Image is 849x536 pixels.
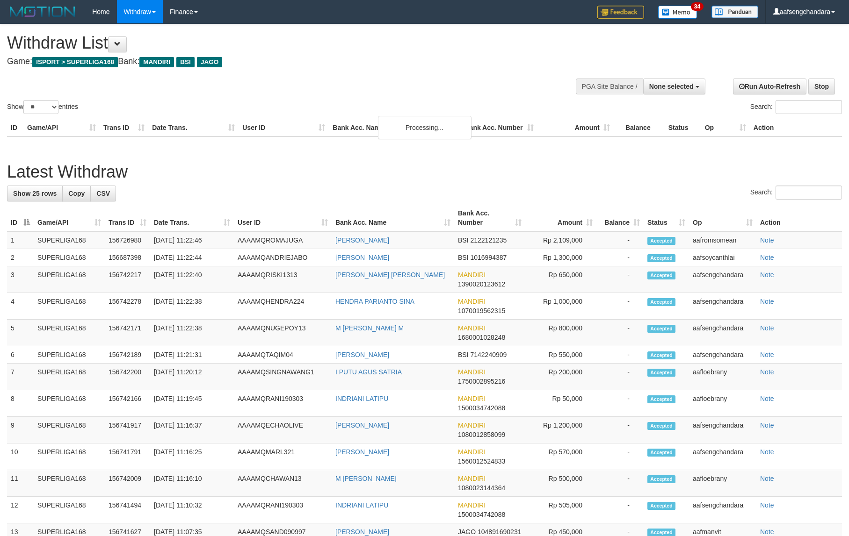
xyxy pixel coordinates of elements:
a: Note [760,448,774,456]
span: Accepted [647,272,675,279]
td: 6 [7,346,34,364]
td: 156742200 [105,364,150,390]
a: Stop [808,79,835,94]
th: Bank Acc. Name [329,119,461,136]
th: Date Trans.: activate to sort column ascending [150,205,234,231]
th: Bank Acc. Name: activate to sort column ascending [332,205,454,231]
a: Copy [62,186,91,201]
img: Button%20Memo.svg [658,6,697,19]
td: 7 [7,364,34,390]
a: Note [760,395,774,402]
a: [PERSON_NAME] [PERSON_NAME] [335,271,445,279]
td: aafsengchandara [689,443,756,470]
span: Copy 7142240909 to clipboard [470,351,507,358]
td: 8 [7,390,34,417]
span: Accepted [647,475,675,483]
span: Copy 2122121235 to clipboard [470,236,507,244]
td: - [596,443,644,470]
span: Copy 1500034742088 to clipboard [458,404,505,412]
td: 1 [7,231,34,249]
a: Note [760,422,774,429]
th: Status [665,119,701,136]
a: [PERSON_NAME] [335,254,389,261]
td: 156741494 [105,497,150,523]
div: Processing... [378,116,472,139]
td: 2 [7,249,34,266]
td: Rp 2,109,000 [525,231,596,249]
h1: Latest Withdraw [7,163,842,181]
a: [PERSON_NAME] [335,448,389,456]
span: Accepted [647,369,675,377]
td: - [596,364,644,390]
td: AAAAMQSINGNAWANG1 [234,364,332,390]
td: AAAAMQMARL321 [234,443,332,470]
span: BSI [176,57,195,67]
a: Run Auto-Refresh [733,79,806,94]
td: SUPERLIGA168 [34,364,105,390]
td: 156742009 [105,470,150,497]
span: MANDIRI [458,271,486,279]
th: Game/API: activate to sort column ascending [34,205,105,231]
div: PGA Site Balance / [576,79,643,94]
td: SUPERLIGA168 [34,231,105,249]
a: I PUTU AGUS SATRIA [335,368,402,376]
a: INDRIANI LATIPU [335,501,388,509]
td: SUPERLIGA168 [34,293,105,320]
a: Note [760,501,774,509]
td: Rp 500,000 [525,470,596,497]
td: AAAAMQCHAWAN13 [234,470,332,497]
td: 12 [7,497,34,523]
span: JAGO [458,528,476,536]
a: INDRIANI LATIPU [335,395,388,402]
span: Copy 1560012524833 to clipboard [458,457,505,465]
span: MANDIRI [458,368,486,376]
td: AAAAMQECHAOLIVE [234,417,332,443]
td: SUPERLIGA168 [34,249,105,266]
td: [DATE] 11:16:10 [150,470,234,497]
th: Status: activate to sort column ascending [644,205,689,231]
span: 34 [691,2,704,11]
td: - [596,497,644,523]
span: Copy 1070019562315 to clipboard [458,307,505,314]
td: 156741791 [105,443,150,470]
th: Trans ID [100,119,148,136]
span: Copy 1390020123612 to clipboard [458,280,505,288]
td: aafloebrany [689,364,756,390]
td: - [596,346,644,364]
td: 3 [7,266,34,293]
a: [PERSON_NAME] [335,351,389,358]
td: aafromsomean [689,231,756,249]
a: Note [760,528,774,536]
span: Copy 1500034742088 to clipboard [458,511,505,518]
td: - [596,266,644,293]
td: Rp 800,000 [525,320,596,346]
td: 156742278 [105,293,150,320]
td: aafsengchandara [689,417,756,443]
td: SUPERLIGA168 [34,443,105,470]
th: Action [750,119,842,136]
input: Search: [776,100,842,114]
td: - [596,320,644,346]
td: AAAAMQANDRIEJABO [234,249,332,266]
span: Copy 1750002895216 to clipboard [458,378,505,385]
span: MANDIRI [458,475,486,482]
td: aafsengchandara [689,320,756,346]
span: MANDIRI [458,298,486,305]
a: HENDRA PARIANTO SINA [335,298,414,305]
a: [PERSON_NAME] [335,422,389,429]
span: Copy 1016994387 to clipboard [470,254,507,261]
span: None selected [649,83,694,90]
td: - [596,470,644,497]
span: CSV [96,190,110,197]
td: [DATE] 11:19:45 [150,390,234,417]
span: Copy [68,190,85,197]
th: Balance [614,119,665,136]
a: Note [760,368,774,376]
span: MANDIRI [458,501,486,509]
td: 156742171 [105,320,150,346]
td: Rp 200,000 [525,364,596,390]
img: panduan.png [711,6,758,18]
td: 156742166 [105,390,150,417]
td: AAAAMQHENDRA224 [234,293,332,320]
td: [DATE] 11:22:46 [150,231,234,249]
